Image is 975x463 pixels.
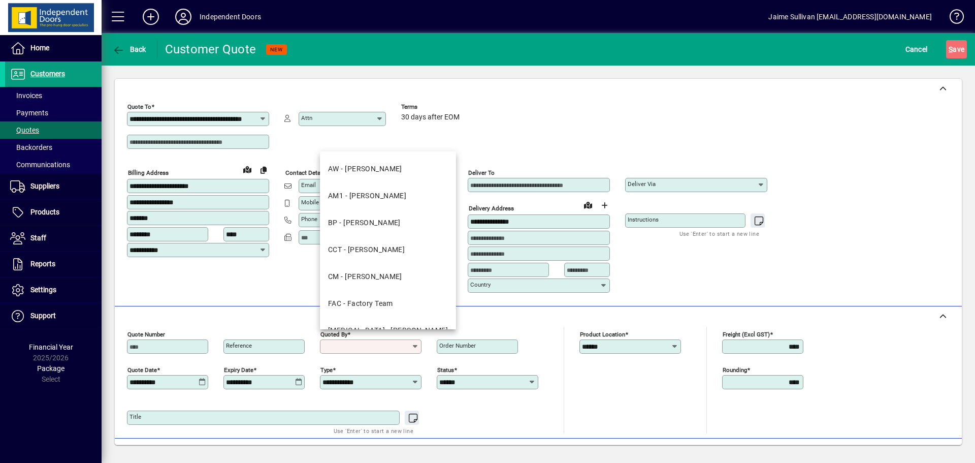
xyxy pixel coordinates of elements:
div: AM1 - [PERSON_NAME] [328,191,406,201]
mat-label: Country [470,281,491,288]
mat-label: Deliver via [628,180,656,188]
a: Suppliers [5,174,102,199]
span: S [949,45,953,53]
mat-label: Freight (excl GST) [723,330,770,337]
a: Payments [5,104,102,121]
span: NEW [270,46,283,53]
mat-label: Quote To [127,103,151,110]
button: Product [888,443,939,461]
mat-label: Phone [301,215,317,223]
button: Profile [167,8,200,26]
div: Jaime Sullivan [EMAIL_ADDRESS][DOMAIN_NAME] [768,9,932,25]
a: Reports [5,252,102,277]
button: Add [135,8,167,26]
mat-label: Quoted by [320,330,347,337]
span: Product [893,444,934,460]
mat-label: Expiry date [224,366,253,373]
a: Quotes [5,121,102,139]
mat-label: Attn [301,114,312,121]
button: Copy to Delivery address [255,162,272,178]
mat-option: CCT - Cassie Cameron-Tait [320,236,456,263]
span: Invoices [10,91,42,100]
a: Staff [5,226,102,251]
a: Invoices [5,87,102,104]
a: Communications [5,156,102,173]
mat-label: Quote number [127,330,165,337]
div: AW - [PERSON_NAME] [328,164,402,174]
button: Cancel [903,40,930,58]
span: Reports [30,260,55,268]
span: Products [30,208,59,216]
span: Package [37,364,64,373]
mat-hint: Use 'Enter' to start a new line [679,228,759,239]
a: Home [5,36,102,61]
mat-label: Quote date [127,366,157,373]
div: BP - [PERSON_NAME] [328,218,401,228]
a: View on map [239,161,255,177]
mat-label: Order number [439,342,476,349]
span: Cancel [905,41,928,57]
span: Payments [10,109,48,117]
mat-option: CM - Chris Maguire [320,263,456,290]
span: Communications [10,161,70,169]
a: Backorders [5,139,102,156]
mat-label: Mobile [301,199,319,206]
span: Settings [30,286,56,294]
button: Save [946,40,967,58]
mat-label: Status [437,366,454,373]
span: Financial Year [29,343,73,351]
div: FAC - Factory Team [328,298,393,309]
span: Backorders [10,143,52,151]
mat-hint: Use 'Enter' to start a new line [334,425,413,437]
button: Product History [609,443,669,461]
a: Products [5,200,102,225]
app-page-header-button: Back [102,40,157,58]
div: Independent Doors [200,9,261,25]
mat-option: BP - Brad Price [320,209,456,236]
mat-label: Email [301,181,316,189]
a: Settings [5,277,102,303]
div: Customer Quote [165,41,256,57]
mat-label: Reference [226,342,252,349]
span: Terms [401,104,462,110]
a: View on map [580,197,596,213]
div: CCT - [PERSON_NAME] [328,244,405,255]
mat-option: AW - Alison Worden [320,156,456,182]
mat-label: Type [320,366,333,373]
mat-option: FAC - Factory Team [320,290,456,317]
button: Choose address [596,197,612,213]
span: 30 days after EOM [401,113,460,121]
span: Support [30,312,56,320]
mat-option: AM1 - Angie Mehlhopt [320,182,456,209]
div: CM - [PERSON_NAME] [328,271,402,282]
span: Suppliers [30,182,59,190]
span: Product History [613,444,665,460]
mat-label: Deliver To [468,169,495,176]
span: Home [30,44,49,52]
mat-label: Rounding [723,366,747,373]
button: Back [110,40,149,58]
span: Staff [30,234,46,242]
mat-label: Title [129,413,141,420]
a: Knowledge Base [942,2,962,35]
mat-option: HMS - Hayden Smith [320,317,456,344]
mat-label: Product location [580,330,625,337]
span: ave [949,41,964,57]
div: [MEDICAL_DATA] - [PERSON_NAME] [328,325,448,336]
mat-label: Instructions [628,216,659,223]
span: Customers [30,70,65,78]
span: Quotes [10,126,39,134]
span: Back [112,45,146,53]
a: Support [5,303,102,329]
